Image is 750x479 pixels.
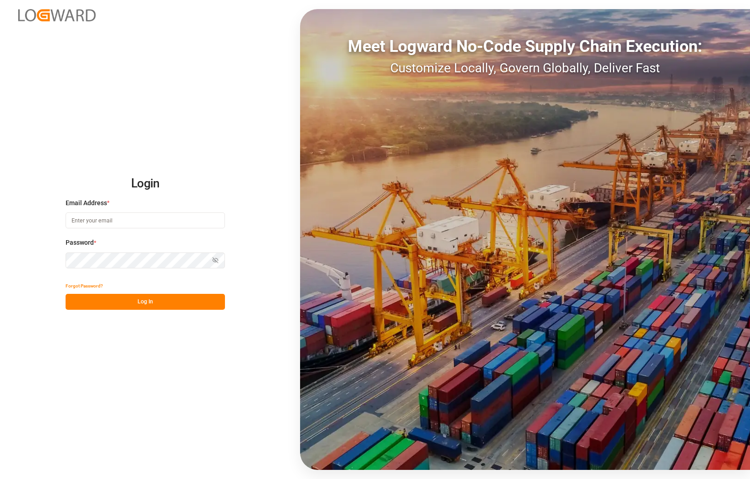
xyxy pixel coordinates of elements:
button: Log In [66,294,225,310]
span: Email Address [66,198,107,208]
span: Password [66,238,94,247]
div: Meet Logward No-Code Supply Chain Execution: [300,34,750,59]
div: Customize Locally, Govern Globally, Deliver Fast [300,59,750,78]
img: Logward_new_orange.png [18,9,96,21]
h2: Login [66,169,225,198]
button: Forgot Password? [66,278,103,294]
input: Enter your email [66,212,225,228]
